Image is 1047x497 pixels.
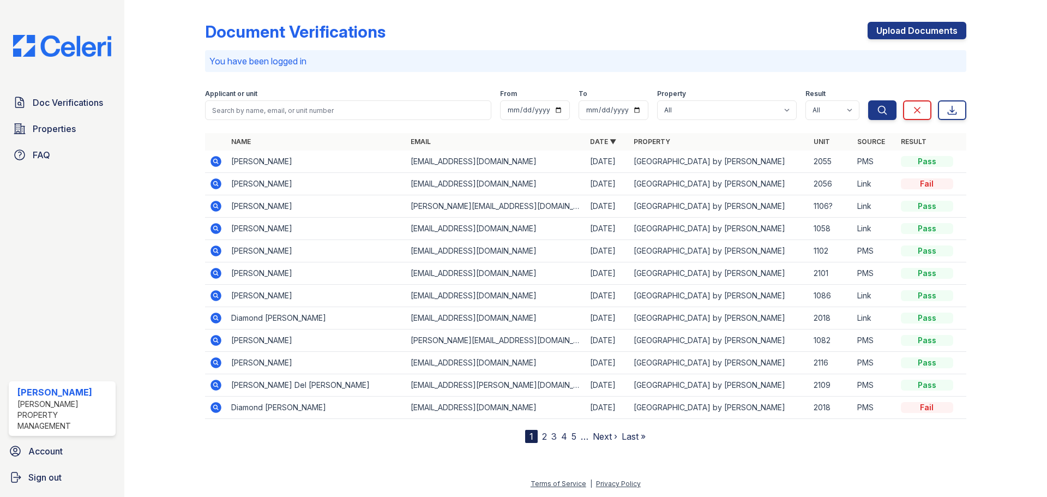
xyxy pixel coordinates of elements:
[901,223,953,234] div: Pass
[868,22,966,39] a: Upload Documents
[853,195,896,218] td: Link
[805,89,826,98] label: Result
[853,397,896,419] td: PMS
[227,374,406,397] td: [PERSON_NAME] Del [PERSON_NAME]
[227,262,406,285] td: [PERSON_NAME]
[227,218,406,240] td: [PERSON_NAME]
[901,402,953,413] div: Fail
[814,137,830,146] a: Unit
[809,397,853,419] td: 2018
[586,240,629,262] td: [DATE]
[586,218,629,240] td: [DATE]
[406,330,586,352] td: [PERSON_NAME][EMAIL_ADDRESS][DOMAIN_NAME]
[809,262,853,285] td: 2101
[406,195,586,218] td: [PERSON_NAME][EMAIL_ADDRESS][DOMAIN_NAME]
[227,240,406,262] td: [PERSON_NAME]
[406,397,586,419] td: [EMAIL_ADDRESS][DOMAIN_NAME]
[561,431,567,442] a: 4
[593,431,617,442] a: Next ›
[209,55,962,68] p: You have been logged in
[227,285,406,307] td: [PERSON_NAME]
[586,195,629,218] td: [DATE]
[629,218,809,240] td: [GEOGRAPHIC_DATA] by [PERSON_NAME]
[901,137,926,146] a: Result
[500,89,517,98] label: From
[205,100,491,120] input: Search by name, email, or unit number
[809,240,853,262] td: 1102
[406,218,586,240] td: [EMAIL_ADDRESS][DOMAIN_NAME]
[586,307,629,330] td: [DATE]
[629,195,809,218] td: [GEOGRAPHIC_DATA] by [PERSON_NAME]
[901,245,953,256] div: Pass
[629,285,809,307] td: [GEOGRAPHIC_DATA] by [PERSON_NAME]
[525,430,538,443] div: 1
[586,285,629,307] td: [DATE]
[227,330,406,352] td: [PERSON_NAME]
[901,380,953,391] div: Pass
[853,307,896,330] td: Link
[579,89,587,98] label: To
[901,201,953,212] div: Pass
[853,173,896,195] td: Link
[629,374,809,397] td: [GEOGRAPHIC_DATA] by [PERSON_NAME]
[227,173,406,195] td: [PERSON_NAME]
[809,151,853,173] td: 2055
[629,240,809,262] td: [GEOGRAPHIC_DATA] by [PERSON_NAME]
[17,386,111,399] div: [PERSON_NAME]
[586,330,629,352] td: [DATE]
[853,218,896,240] td: Link
[586,262,629,285] td: [DATE]
[227,195,406,218] td: [PERSON_NAME]
[406,151,586,173] td: [EMAIL_ADDRESS][DOMAIN_NAME]
[33,96,103,109] span: Doc Verifications
[9,118,116,140] a: Properties
[853,374,896,397] td: PMS
[629,262,809,285] td: [GEOGRAPHIC_DATA] by [PERSON_NAME]
[406,374,586,397] td: [EMAIL_ADDRESS][PERSON_NAME][DOMAIN_NAME]
[853,330,896,352] td: PMS
[853,285,896,307] td: Link
[571,431,576,442] a: 5
[809,195,853,218] td: 1106?
[629,151,809,173] td: [GEOGRAPHIC_DATA] by [PERSON_NAME]
[227,352,406,374] td: [PERSON_NAME]
[901,335,953,346] div: Pass
[581,430,588,443] span: …
[590,480,592,488] div: |
[586,151,629,173] td: [DATE]
[629,173,809,195] td: [GEOGRAPHIC_DATA] by [PERSON_NAME]
[586,374,629,397] td: [DATE]
[227,151,406,173] td: [PERSON_NAME]
[629,307,809,330] td: [GEOGRAPHIC_DATA] by [PERSON_NAME]
[629,330,809,352] td: [GEOGRAPHIC_DATA] by [PERSON_NAME]
[406,262,586,285] td: [EMAIL_ADDRESS][DOMAIN_NAME]
[33,122,76,135] span: Properties
[901,357,953,368] div: Pass
[406,307,586,330] td: [EMAIL_ADDRESS][DOMAIN_NAME]
[629,397,809,419] td: [GEOGRAPHIC_DATA] by [PERSON_NAME]
[901,156,953,167] div: Pass
[809,330,853,352] td: 1082
[586,397,629,419] td: [DATE]
[634,137,670,146] a: Property
[853,240,896,262] td: PMS
[629,352,809,374] td: [GEOGRAPHIC_DATA] by [PERSON_NAME]
[809,374,853,397] td: 2109
[586,352,629,374] td: [DATE]
[853,151,896,173] td: PMS
[28,471,62,484] span: Sign out
[853,352,896,374] td: PMS
[901,313,953,324] div: Pass
[590,137,616,146] a: Date ▼
[901,178,953,189] div: Fail
[406,352,586,374] td: [EMAIL_ADDRESS][DOMAIN_NAME]
[231,137,251,146] a: Name
[857,137,885,146] a: Source
[901,268,953,279] div: Pass
[551,431,557,442] a: 3
[901,290,953,301] div: Pass
[406,173,586,195] td: [EMAIL_ADDRESS][DOMAIN_NAME]
[4,466,120,488] a: Sign out
[17,399,111,432] div: [PERSON_NAME] Property Management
